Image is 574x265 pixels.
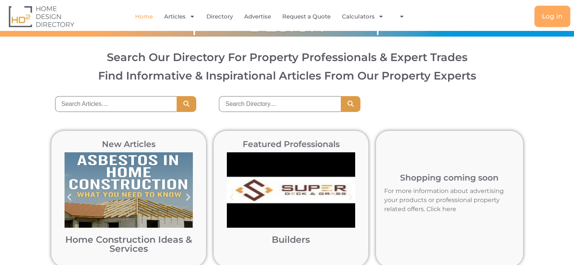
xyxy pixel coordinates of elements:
button: Search [177,96,196,112]
nav: Menu [117,8,428,25]
div: Previous slide [61,189,78,206]
a: Articles [164,8,195,25]
a: Directory [206,8,233,25]
div: Previous slide [223,189,240,206]
a: Calculators [342,8,384,25]
a: Request a Quote [282,8,331,25]
span: Log in [542,13,563,20]
a: Log in [534,6,570,27]
div: Next slide [180,189,197,206]
input: Search Directory.... [219,96,341,112]
div: Next slide [342,189,359,206]
a: Home Construction Ideas & Services [65,234,192,254]
h2: New Articles [61,140,197,149]
h2: Search Our Directory For Property Professionals & Expert Trades [13,52,561,63]
button: Search [341,96,360,112]
div: 2 / 12 [61,149,197,257]
input: Search Articles.... [55,96,177,112]
h3: Find Informative & Inspirational Articles From Our Property Experts [13,70,561,81]
h2: Featured Professionals [223,140,359,149]
div: 2 / 12 [223,149,359,257]
a: Advertise [244,8,271,25]
a: Builders [272,234,310,245]
a: Home [135,8,153,25]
